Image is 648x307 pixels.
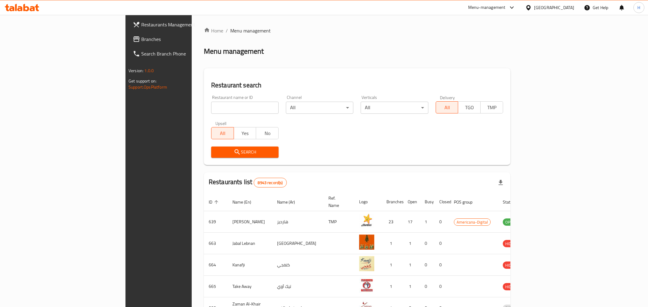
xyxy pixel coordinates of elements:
td: 1 [403,254,420,276]
a: Restaurants Management [128,17,234,32]
span: Ref. Name [328,194,347,209]
span: OPEN [503,219,518,226]
span: All [438,103,456,112]
div: Total records count [254,178,286,187]
span: 8943 record(s) [254,180,286,186]
td: كنفجي [272,254,324,276]
td: 0 [434,254,449,276]
h2: Menu management [204,46,264,56]
input: Search for restaurant name or ID.. [211,102,279,114]
td: 23 [382,211,403,233]
nav: breadcrumb [204,27,510,34]
a: Support.OpsPlatform [129,83,167,91]
span: All [214,129,231,138]
span: Branches [141,35,229,43]
span: ID [209,198,220,206]
th: Open [403,193,420,211]
td: TMP [324,211,354,233]
div: All [286,102,353,114]
th: Busy [420,193,434,211]
button: TGO [458,101,481,113]
span: H [637,4,640,11]
td: 0 [420,233,434,254]
span: Search [216,148,274,156]
button: No [256,127,279,139]
button: TMP [480,101,503,113]
td: [PERSON_NAME] [228,211,272,233]
button: All [211,127,234,139]
th: Closed [434,193,449,211]
td: 0 [434,211,449,233]
span: TMP [483,103,501,112]
span: Status [503,198,523,206]
button: All [436,101,458,113]
th: Branches [382,193,403,211]
span: Search Branch Phone [141,50,229,57]
img: Hardee's [359,213,374,228]
td: 0 [434,233,449,254]
span: Get support on: [129,77,156,85]
td: 1 [403,233,420,254]
td: 1 [403,276,420,297]
td: Kanafji [228,254,272,276]
a: Branches [128,32,234,46]
td: 1 [382,276,403,297]
h2: Restaurant search [211,81,503,90]
td: 0 [420,276,434,297]
label: Delivery [440,95,455,100]
td: Take Away [228,276,272,297]
span: HIDDEN [503,240,521,247]
td: 1 [382,254,403,276]
span: POS group [454,198,480,206]
span: Yes [236,129,254,138]
span: Name (Ar) [277,198,303,206]
span: No [259,129,276,138]
td: [GEOGRAPHIC_DATA] [272,233,324,254]
span: Restaurants Management [141,21,229,28]
button: Yes [234,127,256,139]
button: Search [211,147,279,158]
td: تيك آوي [272,276,324,297]
td: 0 [434,276,449,297]
span: HIDDEN [503,262,521,269]
div: Menu-management [468,4,506,11]
div: [GEOGRAPHIC_DATA] [534,4,574,11]
h2: Restaurants list [209,177,287,187]
span: HIDDEN [503,283,521,290]
td: 0 [420,254,434,276]
td: 1 [382,233,403,254]
th: Logo [354,193,382,211]
img: Jabal Lebnan [359,234,374,250]
label: Upsell [215,121,227,125]
div: HIDDEN [503,240,521,247]
span: TGO [461,103,478,112]
img: Take Away [359,278,374,293]
span: Name (En) [232,198,259,206]
div: HIDDEN [503,283,521,290]
span: 1.0.0 [144,67,154,75]
td: Jabal Lebnan [228,233,272,254]
div: Export file [493,175,508,190]
img: Kanafji [359,256,374,271]
a: Search Branch Phone [128,46,234,61]
span: Menu management [230,27,271,34]
span: Version: [129,67,143,75]
span: Americana-Digital [454,219,490,226]
td: هارديز [272,211,324,233]
div: All [361,102,428,114]
td: 1 [420,211,434,233]
td: 17 [403,211,420,233]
